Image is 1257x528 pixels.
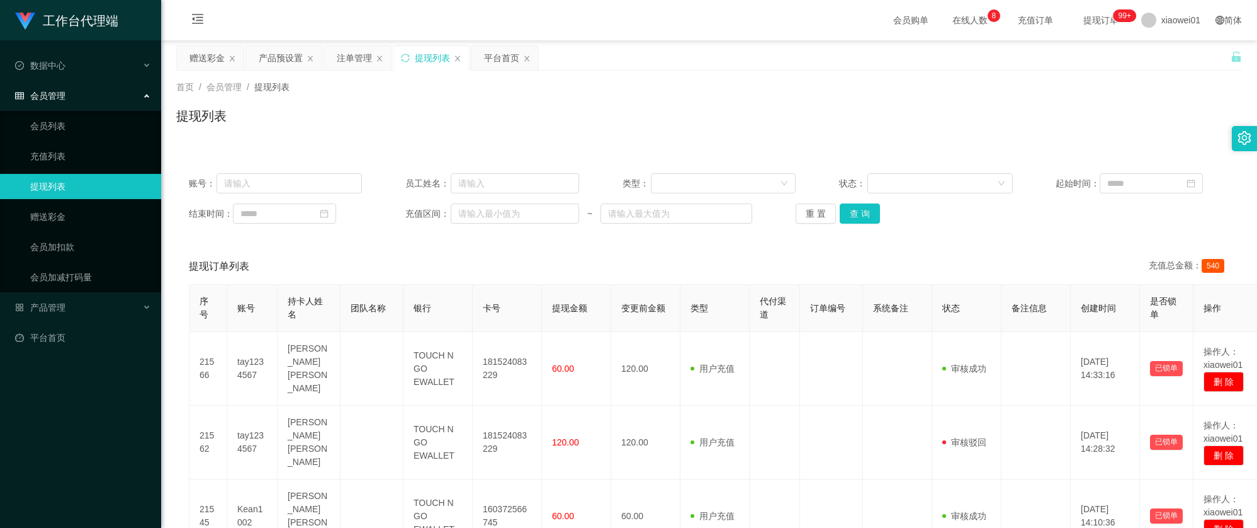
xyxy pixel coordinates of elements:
i: 图标: check-circle-o [15,61,24,70]
span: 员工姓名： [405,177,451,190]
span: 银行 [414,303,431,313]
td: 21562 [189,406,227,479]
h1: 提现列表 [176,106,227,125]
span: 540 [1202,259,1224,273]
button: 查 询 [840,204,880,224]
span: 提现订单 [1077,16,1125,25]
i: 图标: setting [1237,131,1251,145]
td: 120.00 [611,406,680,479]
span: 操作 [1203,303,1221,313]
i: 图标: down [781,180,788,188]
a: 会员列表 [30,113,151,139]
span: 持卡人姓名 [288,296,323,319]
h1: 工作台代理端 [43,1,118,41]
td: [PERSON_NAME] [PERSON_NAME] [278,332,341,406]
td: TOUCH N GO EWALLET [403,406,473,479]
i: 图标: calendar [320,209,329,218]
span: / [199,82,201,92]
span: 审核成功 [942,511,986,521]
i: 图标: down [998,180,1005,188]
span: / [247,82,249,92]
span: 账号： [189,177,217,190]
a: 赠送彩金 [30,204,151,229]
span: 提现列表 [254,82,290,92]
span: 订单编号 [810,303,845,313]
span: 操作人：xiaowei01 [1203,494,1243,517]
span: 在线人数 [946,16,994,25]
span: 充值订单 [1012,16,1059,25]
span: 起始时间： [1056,177,1100,190]
i: 图标: unlock [1231,51,1242,62]
td: 181524083229 [473,332,542,406]
span: 系统备注 [873,303,908,313]
a: 图标: dashboard平台首页 [15,325,151,350]
span: 操作人：xiaowei01 [1203,347,1243,370]
td: [DATE] 14:28:32 [1071,406,1140,479]
img: logo.9652507e.png [15,13,35,30]
span: 备注信息 [1012,303,1047,313]
span: 60.00 [552,511,574,521]
button: 删 除 [1203,372,1244,392]
span: 会员管理 [15,91,65,101]
i: 图标: table [15,91,24,100]
a: 会员加扣款 [30,234,151,260]
span: 充值区间： [405,207,451,221]
span: 用户充值 [691,437,735,447]
span: 状态 [942,303,960,313]
input: 请输入 [451,173,579,193]
td: tay1234567 [227,332,278,406]
i: 图标: close [228,55,236,62]
span: 审核驳回 [942,437,986,447]
i: 图标: sync [401,54,410,62]
i: 图标: calendar [1187,179,1195,188]
span: 操作人：xiaowei01 [1203,420,1243,444]
div: 充值总金额： [1149,259,1229,274]
td: 181524083229 [473,406,542,479]
span: 代付渠道 [760,296,786,319]
span: 提现订单列表 [189,259,249,274]
span: 会员管理 [206,82,242,92]
td: [DATE] 14:33:16 [1071,332,1140,406]
a: 充值列表 [30,144,151,169]
span: 是否锁单 [1150,296,1176,319]
a: 提现列表 [30,174,151,199]
span: 账号 [237,303,255,313]
span: 卡号 [483,303,500,313]
span: 首页 [176,82,194,92]
span: 120.00 [552,437,579,447]
span: 创建时间 [1081,303,1116,313]
span: 用户充值 [691,364,735,374]
span: 变更前金额 [621,303,665,313]
span: 产品管理 [15,302,65,313]
span: 状态： [839,177,867,190]
span: 提现金额 [552,303,587,313]
span: 结束时间： [189,207,233,221]
i: 图标: close [454,55,461,62]
i: 图标: close [523,55,531,62]
td: 120.00 [611,332,680,406]
p: 8 [991,9,996,22]
input: 请输入最小值为 [451,204,579,224]
span: 类型： [623,177,651,190]
i: 图标: menu-fold [176,1,219,41]
button: 已锁单 [1150,508,1183,524]
i: 图标: close [307,55,314,62]
sup: 1123 [1113,9,1136,22]
span: 序号 [200,296,208,319]
td: 21566 [189,332,227,406]
div: 产品预设置 [259,46,303,70]
button: 已锁单 [1150,361,1183,376]
input: 请输入最大值为 [600,204,752,224]
sup: 8 [988,9,1000,22]
div: 平台首页 [484,46,519,70]
a: 会员加减打码量 [30,265,151,290]
td: [PERSON_NAME] [PERSON_NAME] [278,406,341,479]
span: 团队名称 [351,303,386,313]
span: ~ [579,207,601,221]
i: 图标: close [376,55,383,62]
button: 删 除 [1203,445,1244,466]
i: 图标: global [1215,16,1224,25]
div: 赠送彩金 [189,46,225,70]
button: 已锁单 [1150,435,1183,450]
a: 工作台代理端 [15,15,118,25]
